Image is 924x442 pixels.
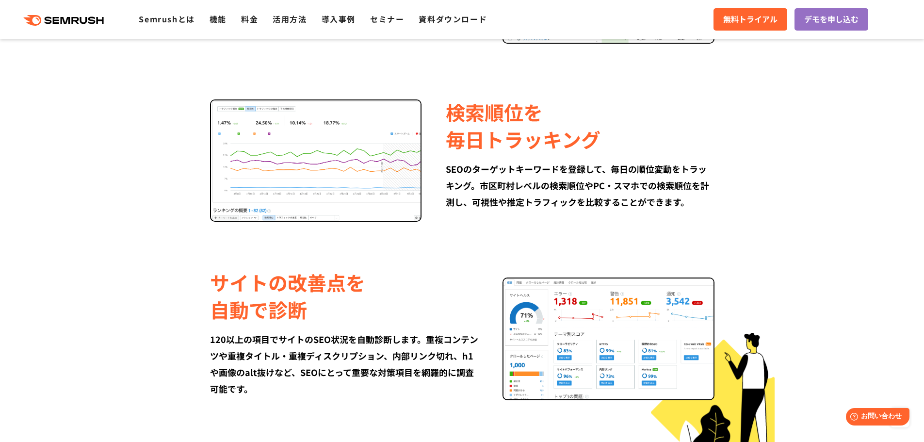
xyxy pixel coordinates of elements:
span: デモを申し込む [804,13,859,26]
a: 機能 [210,13,227,25]
div: サイトの改善点を 自動で診断 [210,269,478,323]
a: 料金 [241,13,258,25]
a: セミナー [370,13,404,25]
div: SEOのターゲットキーワードを登録して、毎日の順位変動をトラッキング。市区町村レベルの検索順位やPC・スマホでの検索順位を計測し、可視性や推定トラフィックを比較することができます。 [446,161,714,210]
a: デモを申し込む [794,8,868,31]
a: 活用方法 [273,13,307,25]
span: 無料トライアル [723,13,778,26]
div: 検索順位を 毎日トラッキング [446,98,714,153]
a: 資料ダウンロード [419,13,487,25]
a: 無料トライアル [713,8,787,31]
a: 導入事例 [322,13,356,25]
a: Semrushとは [139,13,195,25]
iframe: Help widget launcher [838,404,913,431]
div: 120以上の項目でサイトのSEO状況を自動診断します。重複コンテンツや重複タイトル・重複ディスクリプション、内部リンク切れ、h1や画像のalt抜けなど、SEOにとって重要な対策項目を網羅的に調査... [210,331,478,397]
